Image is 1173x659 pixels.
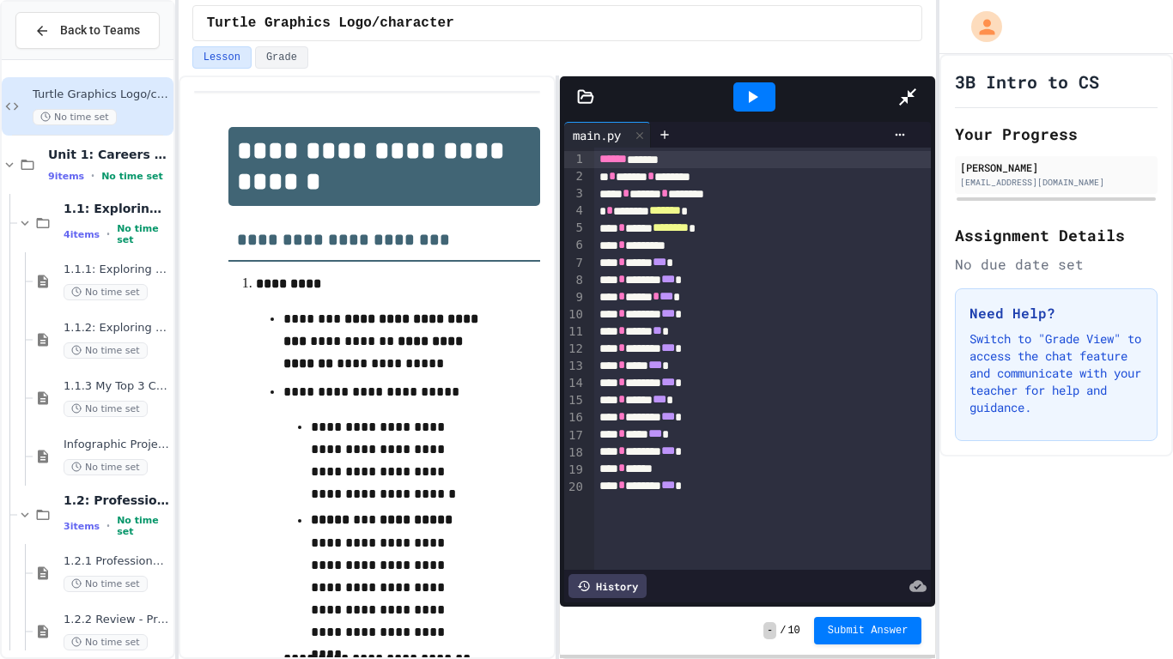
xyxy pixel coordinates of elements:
span: - [763,622,776,639]
span: 9 items [48,171,84,182]
div: [PERSON_NAME] [960,160,1152,175]
span: Turtle Graphics Logo/character [207,13,454,33]
div: 1 [564,151,586,168]
div: 3 [564,185,586,203]
div: 20 [564,479,586,496]
div: 4 [564,203,586,220]
span: / [780,624,786,638]
div: My Account [953,7,1006,46]
h2: Your Progress [955,122,1158,146]
span: 1.2: Professional Communication [64,493,170,508]
p: Switch to "Grade View" to access the chat feature and communicate with your teacher for help and ... [969,330,1143,416]
h3: Need Help? [969,303,1143,323]
span: Back to Teams [60,21,140,39]
span: Turtle Graphics Logo/character [33,88,170,102]
span: 1.1: Exploring CS Careers [64,201,170,216]
div: 2 [564,168,586,185]
span: No time set [33,109,117,125]
div: main.py [564,122,651,148]
div: 12 [564,341,586,358]
div: 5 [564,220,586,237]
span: No time set [117,223,170,245]
div: 13 [564,358,586,375]
span: 1.1.3 My Top 3 CS Careers! [64,379,170,394]
div: No due date set [955,254,1158,275]
span: 1.2.1 Professional Communication [64,554,170,569]
span: Unit 1: Careers & Professionalism [48,147,170,162]
button: Grade [255,46,308,69]
div: 8 [564,272,586,289]
span: 10 [787,624,799,638]
h1: 3B Intro to CS [955,70,1099,94]
button: Lesson [192,46,252,69]
span: No time set [64,576,148,592]
button: Back to Teams [15,12,160,49]
span: 1.2.2 Review - Professional Communication [64,613,170,627]
span: No time set [64,284,148,300]
div: History [568,574,647,598]
span: 1.1.2: Exploring CS Careers - Review [64,321,170,336]
span: Submit Answer [828,624,909,638]
div: 15 [564,392,586,409]
span: • [106,519,110,533]
div: 18 [564,444,586,462]
h2: Assignment Details [955,223,1158,247]
div: 10 [564,306,586,323]
div: 16 [564,409,586,426]
span: 4 items [64,229,100,240]
span: 3 items [64,521,100,532]
span: 1.1.1: Exploring CS Careers [64,263,170,277]
span: No time set [64,459,148,475]
div: 11 [564,323,586,341]
div: [EMAIL_ADDRESS][DOMAIN_NAME] [960,176,1152,189]
span: • [91,169,94,183]
div: 6 [564,237,586,254]
div: 7 [564,255,586,272]
div: main.py [564,126,629,144]
div: 17 [564,427,586,444]
span: Infographic Project: Your favorite CS [64,438,170,452]
div: 14 [564,375,586,392]
span: No time set [64,401,148,417]
div: 19 [564,462,586,479]
span: No time set [101,171,163,182]
div: 9 [564,289,586,306]
span: No time set [117,515,170,537]
button: Submit Answer [814,617,922,644]
span: No time set [64,634,148,650]
span: No time set [64,342,148,359]
span: • [106,227,110,241]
